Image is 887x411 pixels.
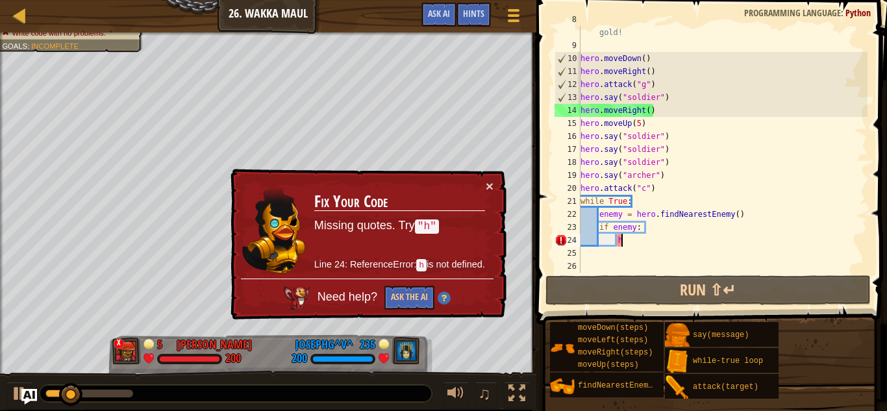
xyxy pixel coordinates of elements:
[486,179,493,193] button: ×
[384,286,434,310] button: Ask the AI
[225,353,241,365] div: 200
[504,382,530,408] button: Toggle fullscreen
[578,360,639,369] span: moveUp(steps)
[284,286,310,310] img: AI
[295,336,353,353] div: JosephG^v^
[428,7,450,19] span: Ask AI
[443,382,469,408] button: Adjust volume
[555,143,581,156] div: 17
[27,42,31,50] span: :
[555,130,581,143] div: 16
[292,353,307,365] div: 200
[550,374,575,399] img: portrait.png
[314,218,485,234] p: Missing quotes. Try
[744,6,841,19] span: Programming language
[475,382,497,408] button: ♫
[555,221,581,234] div: 23
[392,338,420,365] img: thang_avatar_frame.png
[545,275,871,305] button: Run ⇧↵
[578,323,648,332] span: moveDown(steps)
[665,323,690,348] img: portrait.png
[314,193,485,211] h3: Fix Your Code
[555,39,581,52] div: 9
[478,384,491,403] span: ♫
[578,348,653,357] span: moveRight(steps)
[114,338,124,349] div: x
[555,117,581,130] div: 15
[665,375,690,400] img: portrait.png
[578,336,648,345] span: moveLeft(steps)
[360,336,375,348] div: 235
[555,13,581,39] div: 8
[438,292,451,305] img: Hint
[555,169,581,182] div: 19
[2,42,27,50] span: Goals
[31,42,79,50] span: Incomplete
[845,6,871,19] span: Python
[555,247,581,260] div: 25
[578,381,662,390] span: findNearestEnemy()
[555,52,581,65] div: 10
[693,330,749,340] span: say(message)
[497,3,530,33] button: Show game menu
[157,336,170,348] div: 5
[416,259,427,271] code: h
[555,104,581,117] div: 14
[555,156,581,169] div: 18
[415,219,439,234] code: "h"
[463,7,484,19] span: Hints
[555,234,581,247] div: 24
[555,182,581,195] div: 20
[665,349,690,374] img: portrait.png
[242,184,306,274] img: duck_ritic.png
[555,65,581,78] div: 11
[555,91,581,104] div: 13
[841,6,845,19] span: :
[693,382,758,392] span: attack(target)
[555,195,581,208] div: 21
[318,291,381,304] span: Need help?
[421,3,456,27] button: Ask AI
[21,389,37,405] button: Ask AI
[555,208,581,221] div: 22
[2,28,134,38] li: Write code with no problems.
[112,338,141,365] img: thang_avatar_frame.png
[6,382,32,408] button: Ctrl + P: Play
[555,260,581,273] div: 26
[550,336,575,360] img: portrait.png
[555,78,581,91] div: 12
[693,356,763,366] span: while-true loop
[314,258,485,272] p: Line 24: ReferenceError: is not defined.
[177,336,252,353] div: [PERSON_NAME]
